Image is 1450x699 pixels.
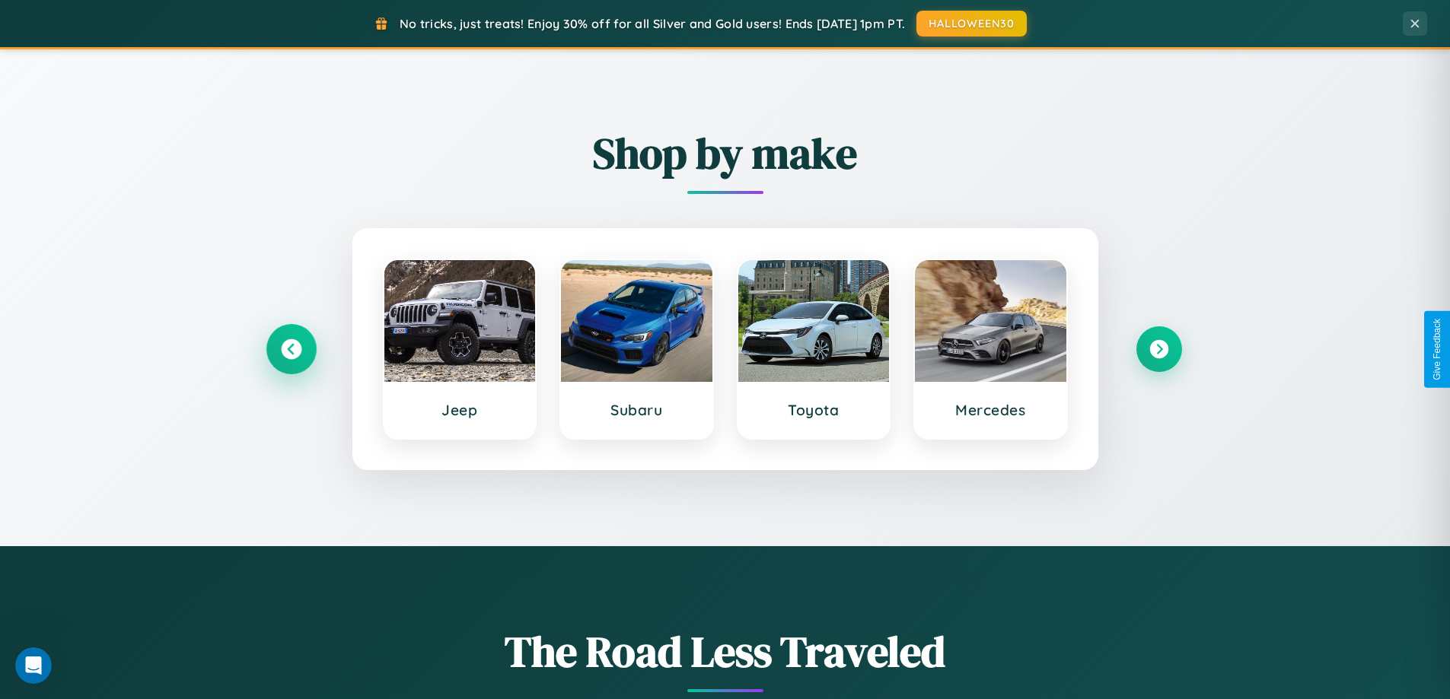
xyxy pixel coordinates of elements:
[930,401,1051,419] h3: Mercedes
[15,647,52,684] iframe: Intercom live chat
[269,622,1182,681] h1: The Road Less Traveled
[269,124,1182,183] h2: Shop by make
[916,11,1027,37] button: HALLOWEEN30
[400,401,521,419] h3: Jeep
[1432,319,1442,380] div: Give Feedback
[576,401,697,419] h3: Subaru
[400,16,905,31] span: No tricks, just treats! Enjoy 30% off for all Silver and Gold users! Ends [DATE] 1pm PT.
[754,401,875,419] h3: Toyota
